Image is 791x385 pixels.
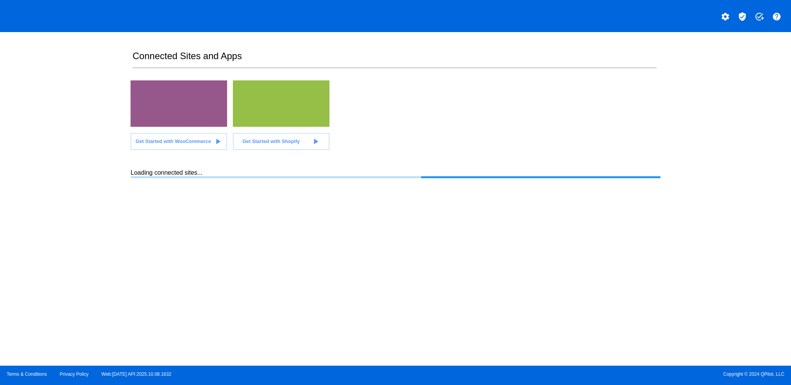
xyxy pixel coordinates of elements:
mat-icon: verified_user [738,12,747,21]
h2: Connected Sites and Apps [132,51,656,68]
mat-icon: add_task [755,12,764,21]
div: Loading connected sites... [131,169,660,178]
a: Get Started with WooCommerce [131,133,227,150]
span: Get Started with WooCommerce [136,138,211,144]
a: Terms & Conditions [7,371,47,377]
a: Web:[DATE] API:2025.10.08.1632 [102,371,171,377]
span: Copyright © 2024 QPilot, LLC [402,371,784,377]
mat-icon: play_arrow [311,137,320,146]
mat-icon: settings [721,12,730,21]
span: Get Started with Shopify [243,138,300,144]
mat-icon: play_arrow [213,137,222,146]
a: Get Started with Shopify [233,133,329,150]
a: Privacy Policy [60,371,89,377]
h1: QPilot [7,8,37,24]
mat-icon: help [772,12,781,21]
